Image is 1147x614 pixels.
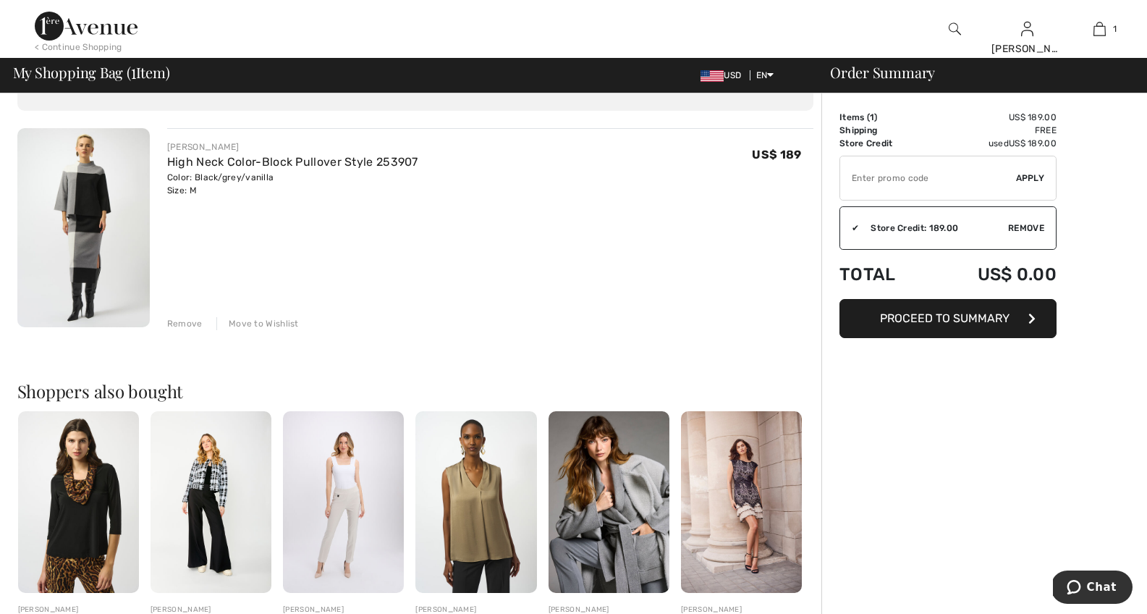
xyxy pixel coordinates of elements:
td: Total [839,250,929,299]
span: 1 [1113,22,1117,35]
img: search the website [949,20,961,38]
img: Chic Relaxed Blazer Coat Style 253952 [549,411,669,593]
div: < Continue Shopping [35,41,122,54]
div: Move to Wishlist [216,317,299,330]
div: [PERSON_NAME] [991,41,1062,56]
span: USD [701,70,747,80]
span: EN [756,70,774,80]
td: US$ 0.00 [929,250,1057,299]
span: US$ 189 [752,148,801,161]
td: Shipping [839,124,929,137]
img: US Dollar [701,70,724,82]
img: My Info [1021,20,1033,38]
button: Proceed to Summary [839,299,1057,338]
a: 1 [1064,20,1135,38]
img: Leopard Cowl Neck Pullover Style 253222 [18,411,139,593]
td: used [929,137,1057,150]
input: Promo code [840,156,1016,200]
span: US$ 189.00 [1009,138,1057,148]
span: My Shopping Bag ( Item) [13,65,170,80]
div: [PERSON_NAME] [167,140,418,153]
img: 1ère Avenue [35,12,137,41]
img: My Bag [1093,20,1106,38]
img: High-Waisted Formal Trousers Style 144092 [283,411,404,593]
div: ✔ [840,222,859,235]
span: Apply [1016,172,1045,185]
img: Plaid Collared Long-Sleeve Shirt Style 246239u [151,411,271,593]
a: High Neck Color-Block Pullover Style 253907 [167,155,418,169]
td: Store Credit [839,137,929,150]
td: US$ 189.00 [929,111,1057,124]
td: Items ( ) [839,111,929,124]
h2: Shoppers also bought [17,382,813,400]
iframe: Opens a widget where you can chat to one of our agents [1053,571,1133,607]
span: Remove [1008,222,1044,235]
td: Free [929,124,1057,137]
div: Order Summary [813,65,1138,80]
a: Sign In [1021,22,1033,35]
div: Color: Black/grey/vanilla Size: M [167,171,418,197]
span: 1 [870,112,874,122]
img: Knee-Length Lace Overlay Dress Style 189328 [681,411,802,593]
img: V-Neck Sleeveless Pullover Style 253226 [415,411,536,593]
span: 1 [131,62,136,80]
div: Store Credit: 189.00 [859,222,1008,235]
img: High Neck Color-Block Pullover Style 253907 [17,128,150,327]
div: Remove [167,317,203,330]
span: Proceed to Summary [880,311,1010,325]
